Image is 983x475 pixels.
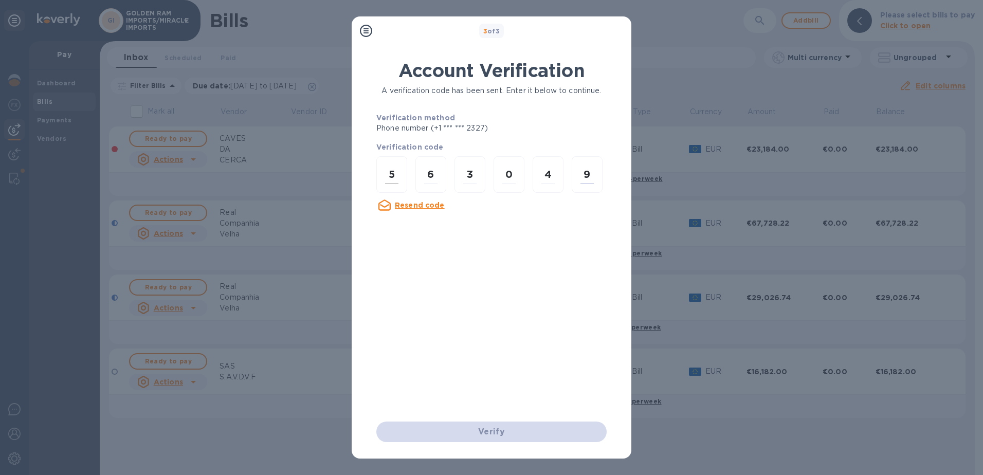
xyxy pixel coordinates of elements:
[376,142,607,152] p: Verification code
[376,85,607,96] p: A verification code has been sent. Enter it below to continue.
[395,201,445,209] u: Resend code
[376,114,455,122] b: Verification method
[376,123,567,134] p: Phone number (+1 *** *** 2327)
[483,27,487,35] span: 3
[376,60,607,81] h1: Account Verification
[483,27,500,35] b: of 3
